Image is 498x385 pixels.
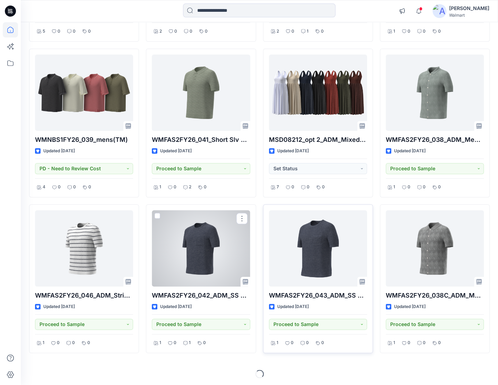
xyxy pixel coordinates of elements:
[174,339,176,346] p: 0
[73,183,76,191] p: 0
[205,28,208,35] p: 0
[88,183,91,191] p: 0
[43,147,75,155] p: Updated [DATE]
[269,210,367,286] a: WMFAS2FY26_043_ADM_SS Tee
[159,28,162,35] p: 2
[393,339,395,346] p: 1
[277,28,279,35] p: 2
[58,183,61,191] p: 0
[152,210,250,286] a: WMFAS2FY26_042_ADM_SS Tee
[277,303,309,310] p: Updated [DATE]
[393,183,395,191] p: 1
[307,28,308,35] p: 1
[35,291,133,300] p: WMFAS2FY26_046_ADM_Stripe Tee
[423,183,426,191] p: 0
[269,291,367,300] p: WMFAS2FY26_043_ADM_SS Tee
[321,339,324,346] p: 0
[43,303,75,310] p: Updated [DATE]
[438,28,441,35] p: 0
[152,291,250,300] p: WMFAS2FY26_042_ADM_SS Tee
[386,54,484,131] a: WMFAS2FY26_038_ADM_Mens Diamond Stitch Button down 2
[88,28,91,35] p: 0
[43,28,45,35] p: 5
[203,339,206,346] p: 0
[322,183,325,191] p: 0
[73,28,76,35] p: 0
[408,28,410,35] p: 0
[291,183,294,191] p: 0
[174,28,177,35] p: 0
[386,135,484,145] p: WMFAS2FY26_038_ADM_Mens Diamond Stitch Button down 2
[449,12,489,18] div: Walmart
[386,210,484,286] a: WMFAS2FY26_038C_ADM_Mens Diamond Stitch Button Down copy
[35,54,133,131] a: WMNBS1FY26_039_mens(TM)
[190,28,192,35] p: 0
[72,339,75,346] p: 0
[393,28,395,35] p: 1
[291,339,294,346] p: 0
[152,135,250,145] p: WMFAS2FY26_041_Short Slv Boucle
[408,183,410,191] p: 0
[277,339,278,346] p: 1
[438,339,441,346] p: 0
[394,303,426,310] p: Updated [DATE]
[35,210,133,286] a: WMFAS2FY26_046_ADM_Stripe Tee
[423,339,426,346] p: 0
[438,183,441,191] p: 0
[321,28,324,35] p: 0
[87,339,90,346] p: 0
[307,183,309,191] p: 0
[306,339,309,346] p: 0
[159,339,161,346] p: 1
[160,147,192,155] p: Updated [DATE]
[269,135,367,145] p: MSD08212_opt 2_ADM_Mixed Media Tank Dress
[449,4,489,12] div: [PERSON_NAME]
[58,28,60,35] p: 0
[174,183,176,191] p: 0
[160,303,192,310] p: Updated [DATE]
[57,339,60,346] p: 0
[152,54,250,131] a: WMFAS2FY26_041_Short Slv Boucle
[423,28,426,35] p: 0
[43,339,44,346] p: 1
[159,183,161,191] p: 1
[277,147,309,155] p: Updated [DATE]
[189,183,191,191] p: 2
[35,135,133,145] p: WMNBS1FY26_039_mens(TM)
[386,291,484,300] p: WMFAS2FY26_038C_ADM_Mens Diamond Stitch Button Down copy
[394,147,426,155] p: Updated [DATE]
[433,4,446,18] img: avatar
[277,183,279,191] p: 7
[189,339,191,346] p: 1
[408,339,410,346] p: 0
[269,54,367,131] a: MSD08212_opt 2_ADM_Mixed Media Tank Dress
[291,28,294,35] p: 0
[204,183,207,191] p: 0
[43,183,45,191] p: 4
